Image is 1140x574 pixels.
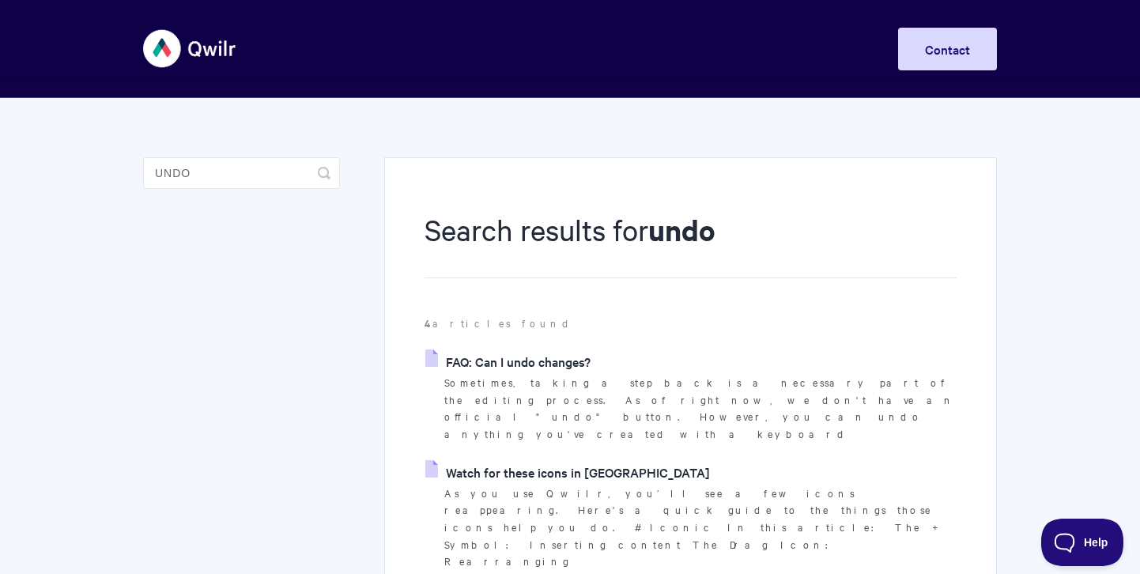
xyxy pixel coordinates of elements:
[1041,519,1124,566] iframe: Toggle Customer Support
[425,315,957,332] p: articles found
[444,485,957,571] p: As you use Qwilr, you’ll see a few icons reappearing. Here's a quick guide to the things those ic...
[444,374,957,443] p: Sometimes, taking a step back is a necessary part of the editing process. As of right now, we don...
[425,210,957,278] h1: Search results for
[143,19,237,78] img: Qwilr Help Center
[143,157,340,189] input: Search
[425,349,591,373] a: FAQ: Can I undo changes?
[648,210,715,249] strong: undo
[898,28,997,70] a: Contact
[425,460,710,484] a: Watch for these icons in [GEOGRAPHIC_DATA]
[425,315,432,330] strong: 4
